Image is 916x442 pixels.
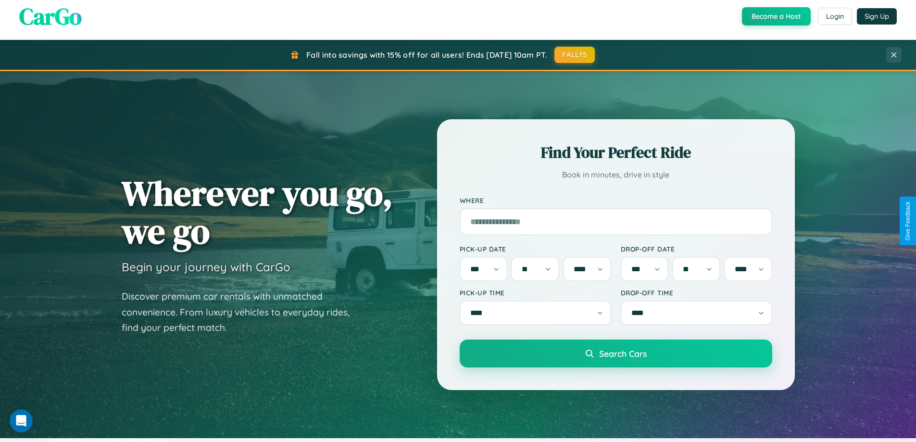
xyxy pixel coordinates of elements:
h1: Wherever you go, we go [122,174,393,250]
label: Drop-off Date [621,245,772,253]
h2: Find Your Perfect Ride [460,142,772,163]
p: Discover premium car rentals with unmatched convenience. From luxury vehicles to everyday rides, ... [122,289,362,336]
label: Where [460,196,772,204]
label: Pick-up Date [460,245,611,253]
p: Book in minutes, drive in style [460,168,772,182]
button: Become a Host [742,7,811,25]
div: Give Feedback [904,202,911,240]
button: Search Cars [460,340,772,367]
button: Login [818,8,852,25]
span: Search Cars [599,348,647,359]
button: Sign Up [857,8,897,25]
iframe: Intercom live chat [10,409,33,432]
label: Pick-up Time [460,289,611,297]
span: CarGo [19,0,82,32]
button: FALL15 [554,47,595,63]
span: Fall into savings with 15% off for all users! Ends [DATE] 10am PT. [306,50,547,60]
h3: Begin your journey with CarGo [122,260,290,274]
label: Drop-off Time [621,289,772,297]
